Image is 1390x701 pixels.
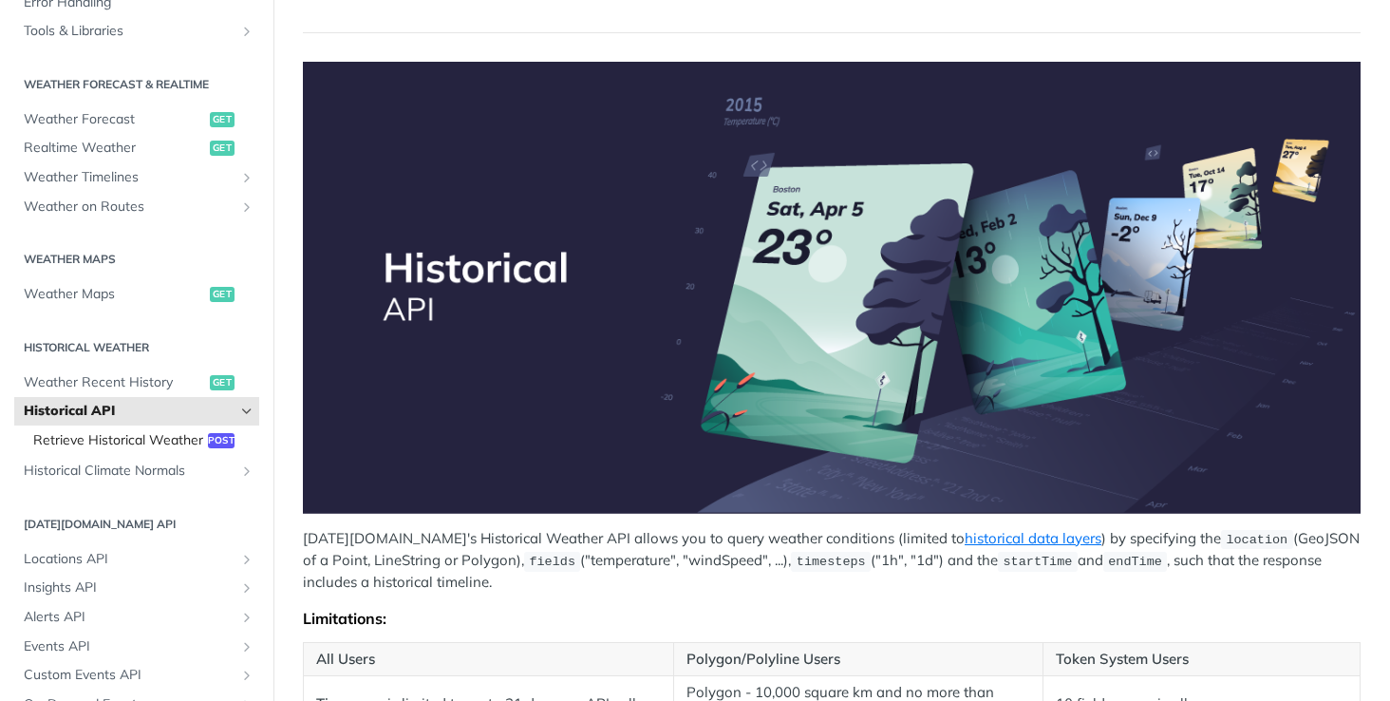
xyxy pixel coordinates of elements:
span: Alerts API [24,608,235,627]
a: Retrieve Historical Weatherpost [24,426,259,455]
span: get [210,141,235,156]
span: startTime [1003,555,1072,569]
span: get [210,375,235,390]
span: Weather Forecast [24,110,205,129]
button: Show subpages for Insights API [239,580,254,596]
span: Events API [24,637,235,656]
p: [DATE][DOMAIN_NAME]'s Historical Weather API allows you to query weather conditions (limited to )... [303,528,1361,594]
button: Show subpages for Custom Events API [239,668,254,683]
span: Historical API [24,402,235,421]
a: historical data layers [965,529,1101,547]
button: Show subpages for Weather on Routes [239,199,254,215]
span: Weather Timelines [24,168,235,187]
span: Retrieve Historical Weather [33,431,203,450]
a: Weather Forecastget [14,105,259,134]
button: Show subpages for Historical Climate Normals [239,464,254,479]
a: Weather Mapsget [14,280,259,309]
span: timesteps [797,555,866,569]
a: Tools & LibrariesShow subpages for Tools & Libraries [14,17,259,46]
span: Custom Events API [24,666,235,685]
span: Locations API [24,550,235,569]
a: Custom Events APIShow subpages for Custom Events API [14,661,259,690]
span: endTime [1108,555,1162,569]
a: Events APIShow subpages for Events API [14,633,259,661]
span: Weather on Routes [24,198,235,217]
button: Show subpages for Locations API [239,552,254,567]
span: fields [529,555,575,569]
button: Show subpages for Tools & Libraries [239,24,254,39]
th: Polygon/Polyline Users [673,642,1043,676]
a: Locations APIShow subpages for Locations API [14,545,259,574]
span: Tools & Libraries [24,22,235,41]
button: Show subpages for Alerts API [239,610,254,625]
span: Insights API [24,578,235,597]
h2: Historical Weather [14,339,259,356]
a: Historical Climate NormalsShow subpages for Historical Climate Normals [14,457,259,485]
h2: Weather Maps [14,251,259,268]
span: Realtime Weather [24,139,205,158]
a: Weather TimelinesShow subpages for Weather Timelines [14,163,259,192]
span: Expand image [303,62,1361,513]
a: Insights APIShow subpages for Insights API [14,574,259,602]
a: Weather Recent Historyget [14,369,259,397]
a: Historical APIHide subpages for Historical API [14,397,259,426]
button: Show subpages for Weather Timelines [239,170,254,185]
span: get [210,287,235,302]
span: location [1226,533,1287,547]
span: Historical Climate Normals [24,462,235,481]
span: Weather Recent History [24,373,205,392]
a: Alerts APIShow subpages for Alerts API [14,603,259,632]
button: Hide subpages for Historical API [239,404,254,419]
span: get [210,112,235,127]
h2: Weather Forecast & realtime [14,76,259,93]
a: Weather on RoutesShow subpages for Weather on Routes [14,193,259,221]
th: All Users [304,642,674,676]
button: Show subpages for Events API [239,639,254,654]
div: Limitations: [303,609,1361,628]
a: Realtime Weatherget [14,134,259,162]
span: post [208,433,235,448]
span: Weather Maps [24,285,205,304]
h2: [DATE][DOMAIN_NAME] API [14,516,259,533]
img: Historical-API.png [303,62,1361,513]
th: Token System Users [1043,642,1361,676]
